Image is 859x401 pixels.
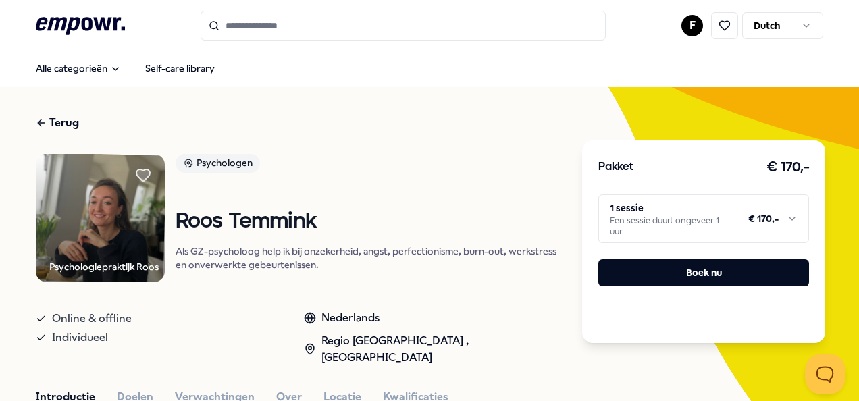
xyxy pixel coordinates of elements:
div: Regio [GEOGRAPHIC_DATA] , [GEOGRAPHIC_DATA] [304,332,561,367]
button: Boek nu [598,259,809,286]
a: Psychologen [176,154,561,178]
nav: Main [25,55,226,82]
a: Self-care library [134,55,226,82]
div: Psychologen [176,154,260,173]
span: Online & offline [52,309,132,328]
input: Search for products, categories or subcategories [201,11,606,41]
h3: Pakket [598,159,633,176]
div: Nederlands [304,309,561,327]
p: Als GZ-psycholoog help ik bij onzekerheid, angst, perfectionisme, burn-out, werkstress en onverwe... [176,244,561,271]
button: Alle categorieën [25,55,132,82]
h3: € 170,- [766,157,810,178]
div: Terug [36,114,79,132]
div: Psychologiepraktijk Roos [49,259,159,274]
button: F [681,15,703,36]
img: Product Image [36,154,165,283]
iframe: Help Scout Beacon - Open [805,354,845,394]
h1: Roos Temmink [176,210,561,234]
span: Individueel [52,328,108,347]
